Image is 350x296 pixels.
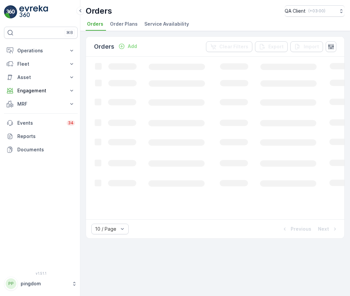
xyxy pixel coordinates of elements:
[17,120,63,126] p: Events
[17,101,64,107] p: MRF
[94,42,114,51] p: Orders
[304,43,319,50] p: Import
[17,146,75,153] p: Documents
[4,130,78,143] a: Reports
[4,5,17,19] img: logo
[17,133,75,140] p: Reports
[291,226,311,232] p: Previous
[17,74,64,81] p: Asset
[4,71,78,84] button: Asset
[4,57,78,71] button: Fleet
[6,278,16,289] div: PP
[268,43,284,50] p: Export
[116,42,140,50] button: Add
[255,41,288,52] button: Export
[285,8,306,14] p: QA Client
[17,61,64,67] p: Fleet
[4,97,78,111] button: MRF
[17,87,64,94] p: Engagement
[206,41,252,52] button: Clear Filters
[4,84,78,97] button: Engagement
[308,8,325,14] p: ( +03:00 )
[87,21,103,27] span: Orders
[86,6,112,16] p: Orders
[21,280,68,287] p: pingdom
[144,21,189,27] span: Service Availability
[4,277,78,291] button: PPpingdom
[4,271,78,275] span: v 1.51.1
[317,225,339,233] button: Next
[17,47,64,54] p: Operations
[68,120,74,126] p: 34
[19,5,48,19] img: logo_light-DOdMpM7g.png
[281,225,312,233] button: Previous
[128,43,137,50] p: Add
[4,143,78,156] a: Documents
[4,116,78,130] a: Events34
[66,30,73,35] p: ⌘B
[219,43,248,50] p: Clear Filters
[318,226,329,232] p: Next
[290,41,323,52] button: Import
[285,5,345,17] button: QA Client(+03:00)
[110,21,138,27] span: Order Plans
[4,44,78,57] button: Operations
